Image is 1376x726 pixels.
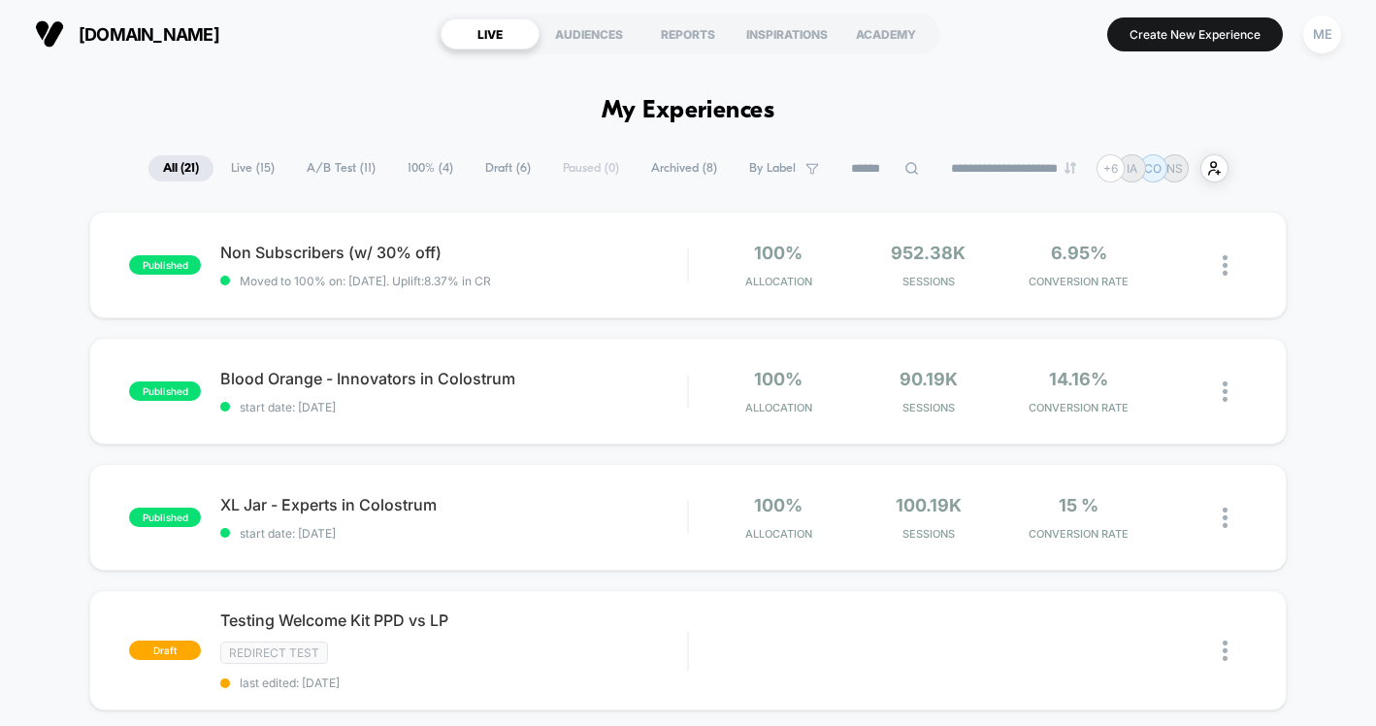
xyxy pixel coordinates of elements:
span: 6.95% [1051,243,1107,263]
span: 100% ( 4 ) [393,155,468,181]
span: published [129,255,201,275]
span: CONVERSION RATE [1008,275,1149,288]
span: start date: [DATE] [220,400,687,414]
img: close [1223,381,1228,402]
img: close [1223,255,1228,276]
span: 90.19k [900,369,958,389]
span: [DOMAIN_NAME] [79,24,219,45]
span: CONVERSION RATE [1008,527,1149,541]
div: AUDIENCES [540,18,639,49]
div: + 6 [1097,154,1125,182]
span: A/B Test ( 11 ) [292,155,390,181]
span: Draft ( 6 ) [471,155,545,181]
span: Allocation [745,527,812,541]
span: 100% [754,369,803,389]
span: Blood Orange - Innovators in Colostrum [220,369,687,388]
span: XL Jar - Experts in Colostrum [220,495,687,514]
span: Sessions [859,401,999,414]
span: draft [129,641,201,660]
span: 100% [754,495,803,515]
span: 14.16% [1049,369,1108,389]
button: ME [1297,15,1347,54]
span: 15 % [1059,495,1098,515]
span: Testing Welcome Kit PPD vs LP [220,610,687,630]
div: ME [1303,16,1341,53]
span: Sessions [859,275,999,288]
span: Live ( 15 ) [216,155,289,181]
span: By Label [749,161,796,176]
span: last edited: [DATE] [220,676,687,690]
span: 100% [754,243,803,263]
img: Visually logo [35,19,64,49]
span: Redirect Test [220,642,328,664]
span: Non Subscribers (w/ 30% off) [220,243,687,262]
p: IA [1127,161,1137,176]
div: REPORTS [639,18,737,49]
span: Allocation [745,275,812,288]
div: INSPIRATIONS [737,18,836,49]
span: 952.38k [891,243,966,263]
span: Sessions [859,527,999,541]
span: Archived ( 8 ) [637,155,732,181]
span: All ( 21 ) [148,155,213,181]
button: Create New Experience [1107,17,1283,51]
img: close [1223,641,1228,661]
button: [DOMAIN_NAME] [29,18,225,49]
span: published [129,508,201,527]
img: end [1065,162,1076,174]
span: 100.19k [896,495,962,515]
span: Moved to 100% on: [DATE] . Uplift: 8.37% in CR [240,274,491,288]
p: NS [1166,161,1183,176]
img: close [1223,508,1228,528]
div: ACADEMY [836,18,935,49]
span: CONVERSION RATE [1008,401,1149,414]
p: CO [1144,161,1162,176]
h1: My Experiences [602,97,775,125]
div: LIVE [441,18,540,49]
span: published [129,381,201,401]
span: Allocation [745,401,812,414]
span: start date: [DATE] [220,526,687,541]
